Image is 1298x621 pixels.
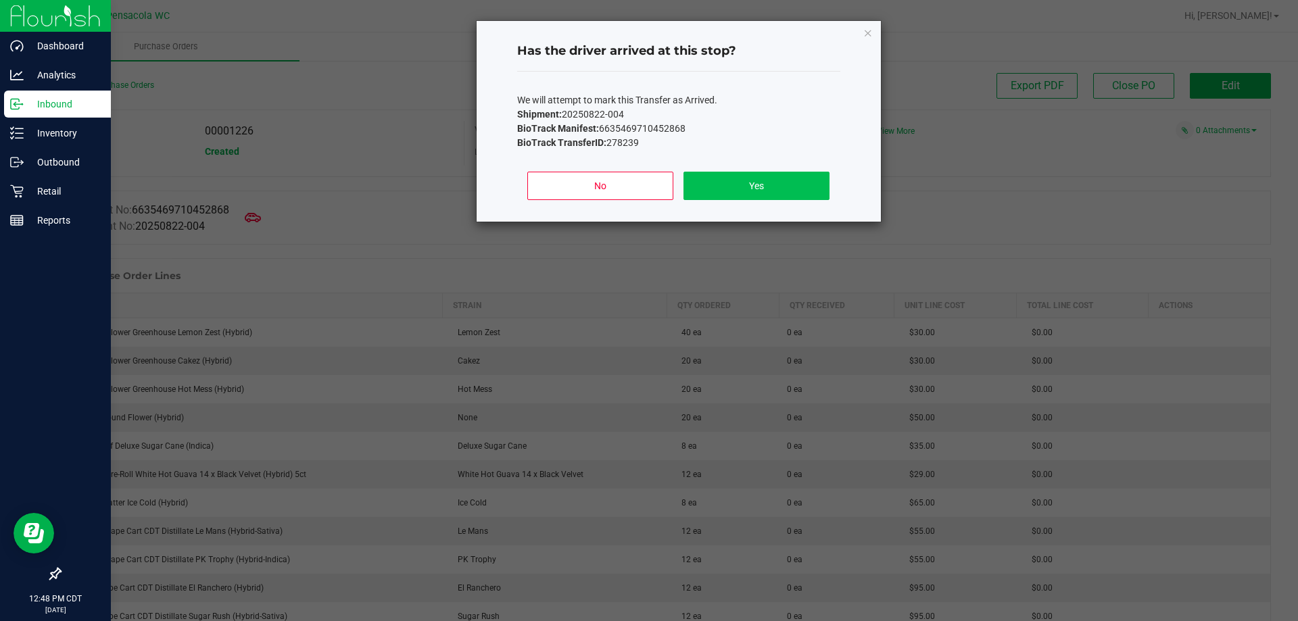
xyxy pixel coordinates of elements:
p: Analytics [24,67,105,83]
p: We will attempt to mark this Transfer as Arrived. [517,93,840,107]
inline-svg: Outbound [10,155,24,169]
p: 20250822-004 [517,107,840,122]
p: Inventory [24,125,105,141]
inline-svg: Retail [10,184,24,198]
inline-svg: Reports [10,214,24,227]
h4: Has the driver arrived at this stop? [517,43,840,60]
p: Dashboard [24,38,105,54]
button: Close [863,24,873,41]
p: [DATE] [6,605,105,615]
b: BioTrack TransferID: [517,137,606,148]
inline-svg: Analytics [10,68,24,82]
button: Yes [683,172,829,200]
iframe: Resource center [14,513,54,553]
p: 278239 [517,136,840,150]
p: Retail [24,183,105,199]
p: Inbound [24,96,105,112]
p: Outbound [24,154,105,170]
inline-svg: Inbound [10,97,24,111]
p: 12:48 PM CDT [6,593,105,605]
b: Shipment: [517,109,562,120]
inline-svg: Inventory [10,126,24,140]
b: BioTrack Manifest: [517,123,599,134]
p: Reports [24,212,105,228]
p: 6635469710452868 [517,122,840,136]
button: No [527,172,673,200]
inline-svg: Dashboard [10,39,24,53]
